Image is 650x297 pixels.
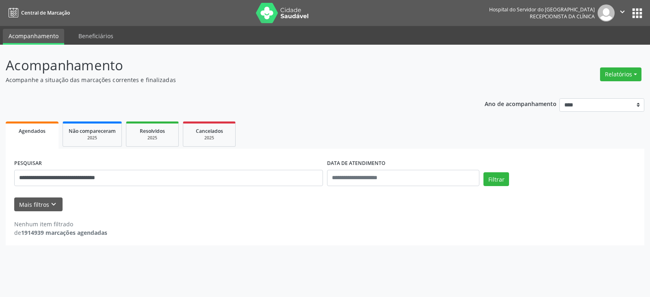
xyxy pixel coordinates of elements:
[483,172,509,186] button: Filtrar
[21,229,107,236] strong: 1914939 marcações agendadas
[530,13,595,20] span: Recepcionista da clínica
[14,157,42,170] label: PESQUISAR
[69,135,116,141] div: 2025
[6,55,453,76] p: Acompanhamento
[69,128,116,134] span: Não compareceram
[14,197,63,212] button: Mais filtroskeyboard_arrow_down
[600,67,641,81] button: Relatórios
[598,4,615,22] img: img
[196,128,223,134] span: Cancelados
[489,6,595,13] div: Hospital do Servidor do [GEOGRAPHIC_DATA]
[14,228,107,237] div: de
[6,6,70,20] a: Central de Marcação
[6,76,453,84] p: Acompanhe a situação das marcações correntes e finalizadas
[615,4,630,22] button: 
[73,29,119,43] a: Beneficiários
[3,29,64,45] a: Acompanhamento
[49,200,58,209] i: keyboard_arrow_down
[14,220,107,228] div: Nenhum item filtrado
[618,7,627,16] i: 
[140,128,165,134] span: Resolvidos
[485,98,557,108] p: Ano de acompanhamento
[189,135,230,141] div: 2025
[132,135,173,141] div: 2025
[21,9,70,16] span: Central de Marcação
[327,157,386,170] label: DATA DE ATENDIMENTO
[19,128,45,134] span: Agendados
[630,6,644,20] button: apps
